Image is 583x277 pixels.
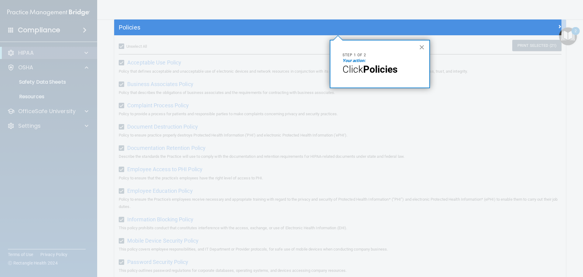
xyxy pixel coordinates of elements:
iframe: Drift Widget Chat Controller [478,234,576,258]
span: Click [343,64,363,75]
strong: Policies [363,64,397,75]
em: Your action: [343,58,366,63]
button: Close [419,42,425,52]
p: Step 1 of 2 [343,53,417,58]
button: Open Resource Center, 2 new notifications [559,27,577,45]
h5: Policies [119,24,448,31]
